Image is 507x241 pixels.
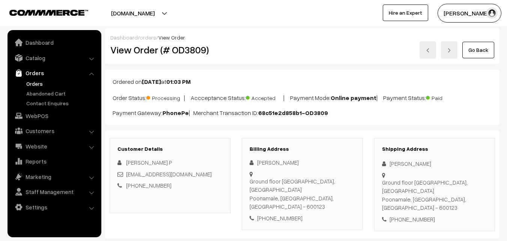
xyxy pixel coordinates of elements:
[126,159,172,166] span: [PERSON_NAME] P
[9,10,88,15] img: COMMMERCE
[486,8,498,19] img: user
[113,92,492,102] p: Order Status: | Accceptance Status: | Payment Mode: | Payment Status:
[9,185,99,199] a: Staff Management
[126,182,172,189] a: [PHONE_NUMBER]
[426,48,430,53] img: left-arrow.png
[383,5,428,21] a: Hire an Expert
[382,178,487,212] div: Ground floor [GEOGRAPHIC_DATA], [GEOGRAPHIC_DATA] Poonamale, [GEOGRAPHIC_DATA], [GEOGRAPHIC_DATA]...
[9,200,99,214] a: Settings
[24,80,99,88] a: Orders
[9,51,99,65] a: Catalog
[438,4,501,23] button: [PERSON_NAME]
[24,89,99,97] a: Abandoned Cart
[113,77,492,86] p: Ordered on at
[142,78,161,85] b: [DATE]
[250,177,355,211] div: Ground floor [GEOGRAPHIC_DATA], [GEOGRAPHIC_DATA] Poonamale, [GEOGRAPHIC_DATA], [GEOGRAPHIC_DATA]...
[113,108,492,117] p: Payment Gateway: | Merchant Transaction ID:
[85,4,181,23] button: [DOMAIN_NAME]
[258,109,328,117] b: 68c51e2d858b1-OD3809
[158,34,185,41] span: View Order
[382,146,487,152] h3: Shipping Address
[9,155,99,168] a: Reports
[246,92,283,102] span: Accepted
[250,158,355,167] div: [PERSON_NAME]
[462,42,494,58] a: Go Back
[140,34,156,41] a: orders
[110,34,138,41] a: Dashboard
[9,36,99,49] a: Dashboard
[250,146,355,152] h3: Billing Address
[447,48,451,53] img: right-arrow.png
[382,215,487,224] div: [PHONE_NUMBER]
[162,109,189,117] b: PhonePe
[426,92,463,102] span: Paid
[9,139,99,153] a: Website
[331,94,376,102] b: Online payment
[166,78,191,85] b: 01:03 PM
[9,109,99,123] a: WebPOS
[9,170,99,183] a: Marketing
[382,159,487,168] div: [PERSON_NAME]
[24,99,99,107] a: Contact Enquires
[117,146,223,152] h3: Customer Details
[126,171,212,177] a: [EMAIL_ADDRESS][DOMAIN_NAME]
[9,66,99,80] a: Orders
[110,44,231,56] h2: View Order (# OD3809)
[250,214,355,223] div: [PHONE_NUMBER]
[9,124,99,138] a: Customers
[110,33,494,41] div: / /
[146,92,184,102] span: Processing
[9,8,75,17] a: COMMMERCE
